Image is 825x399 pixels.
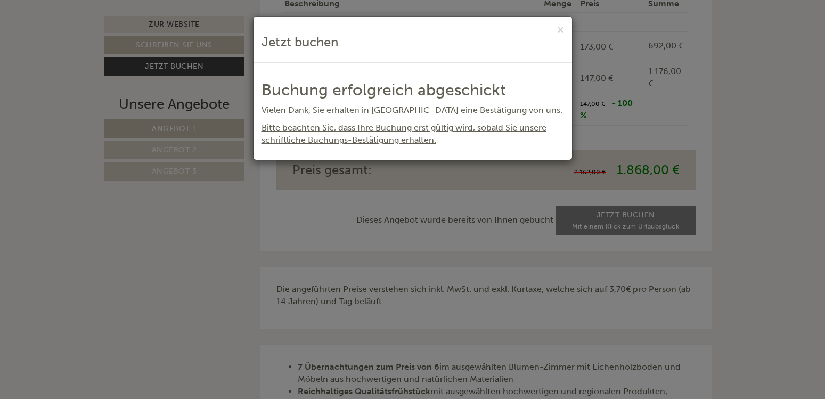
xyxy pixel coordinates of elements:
[16,195,265,202] small: 11:48
[16,28,265,37] div: Hotel [GEOGRAPHIC_DATA]
[8,26,271,205] div: Guten Tag liebe [PERSON_NAME], vielen Dank für Ihre freundliche Nachricht. Sehr gerne können Sie ...
[262,82,564,99] h2: Buchung erfolgreich abgeschickt
[191,3,230,21] div: [DATE]
[262,123,546,145] span: Bitte beachten Sie, dass Ihre Buchung erst gültig wird, sobald Sie unsere schriftliche Buchungs-B...
[262,35,564,49] h3: Jetzt buchen
[557,23,564,35] button: ×
[262,104,564,117] p: Vielen Dank, Sie erhalten in [GEOGRAPHIC_DATA] eine Bestätigung von uns.
[355,281,420,299] button: Senden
